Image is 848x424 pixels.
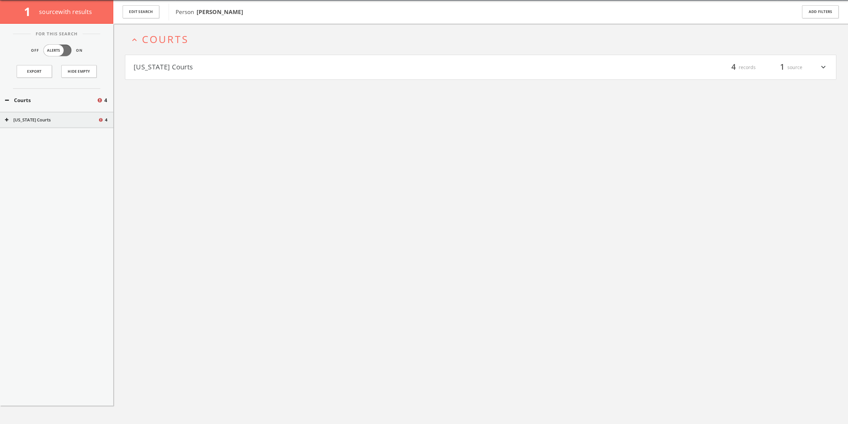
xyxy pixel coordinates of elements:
[5,96,97,104] button: Courts
[104,96,107,104] span: 4
[197,8,243,16] b: [PERSON_NAME]
[819,62,828,73] i: expand_more
[105,117,107,123] span: 4
[777,61,787,73] span: 1
[17,65,52,78] a: Export
[716,62,756,73] div: records
[76,48,83,53] span: On
[134,62,481,73] button: [US_STATE] Courts
[123,5,159,18] button: Edit Search
[5,117,98,123] button: [US_STATE] Courts
[31,31,83,37] span: For This Search
[142,32,189,46] span: Courts
[24,4,36,19] span: 1
[61,65,97,78] button: Hide Empty
[802,5,839,18] button: Add Filters
[39,8,92,16] span: source with results
[130,35,139,44] i: expand_less
[176,8,243,16] span: Person
[762,62,802,73] div: source
[130,34,836,45] button: expand_lessCourts
[31,48,39,53] span: Off
[728,61,739,73] span: 4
